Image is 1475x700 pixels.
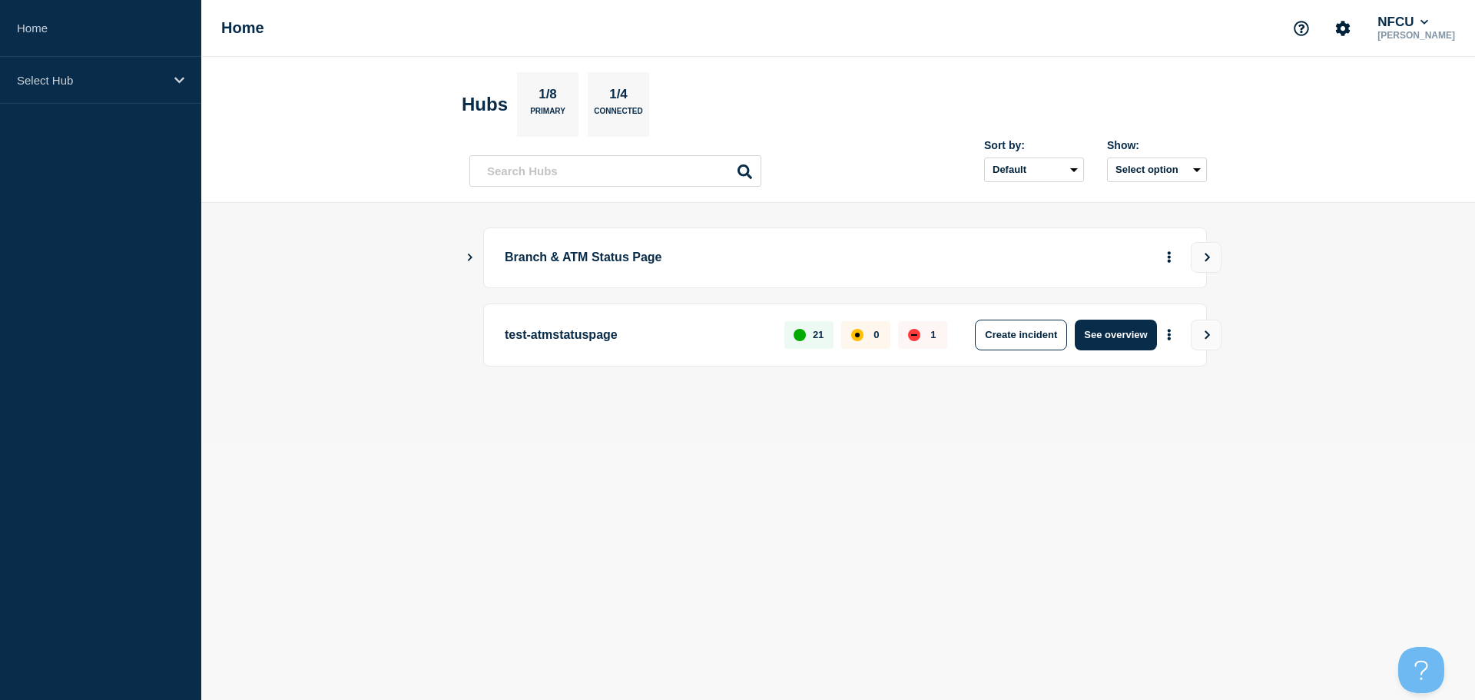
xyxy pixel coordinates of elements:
[908,329,920,341] div: down
[1159,320,1179,349] button: More actions
[1285,12,1318,45] button: Support
[530,107,565,123] p: Primary
[1159,244,1179,272] button: More actions
[794,329,806,341] div: up
[1191,320,1221,350] button: View
[1107,158,1207,182] button: Select option
[1398,647,1444,693] iframe: Help Scout Beacon - Open
[984,139,1084,151] div: Sort by:
[221,19,264,37] h1: Home
[1191,242,1221,273] button: View
[469,155,761,187] input: Search Hubs
[1107,139,1207,151] div: Show:
[462,94,508,115] h2: Hubs
[1374,30,1458,41] p: [PERSON_NAME]
[594,107,642,123] p: Connected
[873,329,879,340] p: 0
[1374,15,1431,30] button: NFCU
[604,87,634,107] p: 1/4
[930,329,936,340] p: 1
[1327,12,1359,45] button: Account settings
[505,244,930,272] p: Branch & ATM Status Page
[813,329,824,340] p: 21
[17,74,164,87] p: Select Hub
[466,252,474,264] button: Show Connected Hubs
[984,158,1084,182] select: Sort by
[851,329,863,341] div: affected
[505,320,767,350] p: test-atmstatuspage
[1075,320,1156,350] button: See overview
[533,87,563,107] p: 1/8
[975,320,1067,350] button: Create incident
